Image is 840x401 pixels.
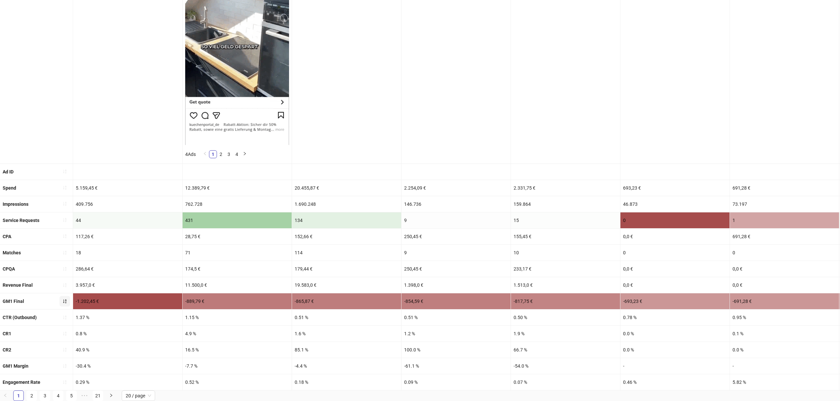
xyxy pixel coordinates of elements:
div: 9 [401,245,511,261]
span: ••• [79,390,90,401]
li: Next 5 Pages [79,390,90,401]
div: -865,87 € [292,293,401,309]
div: 1.513,0 € [511,277,620,293]
div: 691,28 € [730,229,839,244]
span: sort-ascending [63,218,67,222]
div: 0,0 € [620,261,730,277]
div: 71 [183,245,292,261]
div: -7.7 % [183,358,292,374]
b: Impressions [3,201,28,207]
li: 4 [233,150,241,158]
div: -693,23 € [620,293,730,309]
div: -817,75 € [511,293,620,309]
b: Engagement Rate [3,380,40,385]
b: CTR (Outbound) [3,315,37,320]
div: 159.864 [511,196,620,212]
div: -691,28 € [730,293,839,309]
b: GM1 Final [3,299,24,304]
div: 18 [73,245,182,261]
span: 4 Ads [185,152,196,157]
a: 2 [27,391,37,401]
div: 0.46 % [620,374,730,390]
b: Matches [3,250,21,255]
b: Revenue Final [3,282,33,288]
div: 409.756 [73,196,182,212]
div: 2.331,75 € [511,180,620,196]
div: 0.1 % [730,326,839,342]
div: 73.197 [730,196,839,212]
span: sort-ascending [63,331,67,336]
div: 0.0 % [620,342,730,358]
div: 5.159,45 € [73,180,182,196]
div: 46.873 [620,196,730,212]
div: 15 [511,212,620,228]
div: 1.2 % [401,326,511,342]
div: 0.18 % [292,374,401,390]
a: 5 [66,391,76,401]
div: - [620,358,730,374]
div: 0,0 € [730,277,839,293]
a: 4 [233,151,240,158]
span: sort-ascending [63,169,67,174]
span: sort-ascending [63,267,67,271]
span: left [3,393,7,397]
li: 1 [13,390,24,401]
span: sort-ascending [63,315,67,320]
div: 0.09 % [401,374,511,390]
div: 0.0 % [620,326,730,342]
div: 0.95 % [730,310,839,325]
div: 0 [620,245,730,261]
div: 66.7 % [511,342,620,358]
div: 11.500,0 € [183,277,292,293]
div: -1.202,45 € [73,293,182,309]
b: CPA [3,234,11,239]
li: 2 [26,390,37,401]
span: sort-ascending [63,250,67,255]
div: 0.50 % [511,310,620,325]
a: 21 [93,391,103,401]
div: 179,44 € [292,261,401,277]
div: 134 [292,212,401,228]
a: 3 [225,151,232,158]
div: Page Size [122,390,155,401]
div: 1.6 % [292,326,401,342]
div: 0.07 % [511,374,620,390]
b: Service Requests [3,218,39,223]
div: 44 [73,212,182,228]
span: sort-ascending [63,347,67,352]
div: 233,17 € [511,261,620,277]
div: 1 [730,212,839,228]
div: 0.52 % [183,374,292,390]
div: 28,75 € [183,229,292,244]
div: 0.0 % [730,342,839,358]
div: 19.583,0 € [292,277,401,293]
div: 100.0 % [401,342,511,358]
div: 0.51 % [401,310,511,325]
li: Previous Page [201,150,209,158]
div: 16.5 % [183,342,292,358]
div: 4.9 % [183,326,292,342]
div: 286,64 € [73,261,182,277]
li: Next Page [241,150,249,158]
a: 1 [14,391,23,401]
div: 250,45 € [401,229,511,244]
div: 10 [511,245,620,261]
li: 3 [40,390,50,401]
span: sort-ascending [63,283,67,287]
div: 5.82 % [730,374,839,390]
span: sort-ascending [63,380,67,384]
b: CR1 [3,331,11,336]
span: right [109,393,113,397]
span: sort-ascending [63,201,67,206]
div: -854,59 € [401,293,511,309]
a: 1 [209,151,217,158]
div: 1.15 % [183,310,292,325]
div: - [730,358,839,374]
div: -889,79 € [183,293,292,309]
span: right [243,152,247,156]
div: 0,0 € [730,261,839,277]
a: 2 [217,151,225,158]
div: 0.78 % [620,310,730,325]
div: 2.254,09 € [401,180,511,196]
